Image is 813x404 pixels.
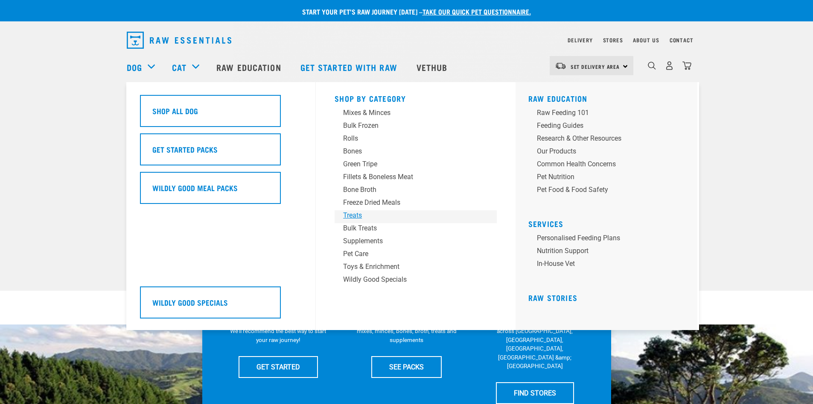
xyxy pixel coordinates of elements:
[335,172,497,185] a: Fillets & Boneless Meat
[140,133,302,172] a: Get Started Packs
[528,233,691,246] a: Personalised Feeding Plans
[343,185,476,195] div: Bone Broth
[537,121,670,131] div: Feeding Guides
[343,172,476,182] div: Fillets & Boneless Meat
[152,297,228,308] h5: Wildly Good Specials
[371,356,442,377] a: SEE PACKS
[537,108,670,118] div: Raw Feeding 101
[335,262,497,274] a: Toys & Enrichment
[335,159,497,172] a: Green Tripe
[343,146,476,156] div: Bones
[343,133,476,144] div: Rolls
[571,65,620,68] span: Set Delivery Area
[343,249,476,259] div: Pet Care
[335,94,497,101] h5: Shop By Category
[528,259,691,271] a: In-house vet
[528,246,691,259] a: Nutrition Support
[335,108,497,121] a: Mixes & Minces
[603,38,623,41] a: Stores
[152,105,198,116] h5: Shop All Dog
[537,133,670,144] div: Research & Other Resources
[528,133,691,146] a: Research & Other Resources
[335,185,497,198] a: Bone Broth
[343,198,476,208] div: Freeze Dried Meals
[343,108,476,118] div: Mixes & Minces
[537,146,670,156] div: Our Products
[528,96,588,100] a: Raw Education
[343,223,476,233] div: Bulk Treats
[423,9,531,13] a: take our quick pet questionnaire.
[335,146,497,159] a: Bones
[528,295,577,300] a: Raw Stories
[537,159,670,169] div: Common Health Concerns
[537,172,670,182] div: Pet Nutrition
[343,210,476,221] div: Treats
[343,121,476,131] div: Bulk Frozen
[496,382,574,404] a: FIND STORES
[343,159,476,169] div: Green Tripe
[140,95,302,133] a: Shop All Dog
[528,108,691,121] a: Raw Feeding 101
[152,182,238,193] h5: Wildly Good Meal Packs
[127,61,142,74] a: Dog
[140,286,302,325] a: Wildly Good Specials
[670,38,694,41] a: Contact
[555,62,566,70] img: van-moving.png
[239,356,318,377] a: GET STARTED
[120,28,694,52] nav: dropdown navigation
[127,32,231,49] img: Raw Essentials Logo
[648,62,656,70] img: home-icon-1@2x.png
[528,146,691,159] a: Our Products
[528,159,691,172] a: Common Health Concerns
[343,236,476,246] div: Supplements
[568,38,592,41] a: Delivery
[528,219,691,226] h5: Services
[172,61,186,74] a: Cat
[335,223,497,236] a: Bulk Treats
[152,144,218,155] h5: Get Started Packs
[335,121,497,133] a: Bulk Frozen
[140,172,302,210] a: Wildly Good Meal Packs
[292,50,408,84] a: Get started with Raw
[343,262,476,272] div: Toys & Enrichment
[335,198,497,210] a: Freeze Dried Meals
[408,50,458,84] a: Vethub
[335,210,497,223] a: Treats
[665,61,674,70] img: user.png
[335,274,497,287] a: Wildly Good Specials
[682,61,691,70] img: home-icon@2x.png
[528,185,691,198] a: Pet Food & Food Safety
[343,274,476,285] div: Wildly Good Specials
[528,121,691,133] a: Feeding Guides
[633,38,659,41] a: About Us
[485,310,585,371] p: We have 17 stores specialising in raw pet food &amp; nutritional advice across [GEOGRAPHIC_DATA],...
[335,236,497,249] a: Supplements
[335,249,497,262] a: Pet Care
[208,50,291,84] a: Raw Education
[335,133,497,146] a: Rolls
[537,185,670,195] div: Pet Food & Food Safety
[528,172,691,185] a: Pet Nutrition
